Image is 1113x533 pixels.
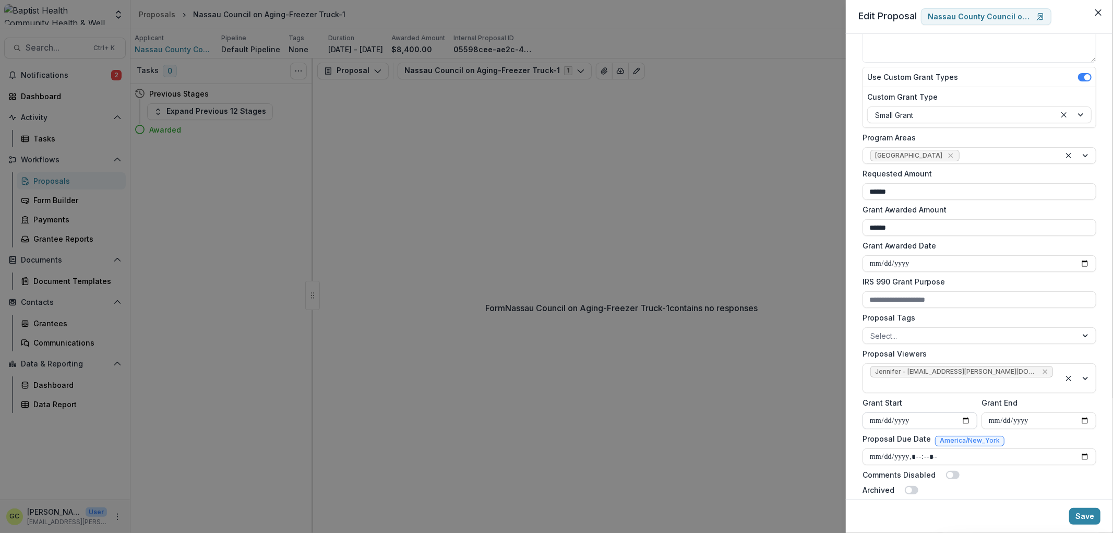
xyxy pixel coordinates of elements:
label: Proposal Viewers [863,348,1090,359]
label: Grant Start [863,397,971,408]
label: Grant End [982,397,1090,408]
label: Grant Awarded Date [863,240,1090,251]
div: Remove Nassau County [946,150,956,161]
label: Use Custom Grant Types [867,72,958,82]
span: [GEOGRAPHIC_DATA] [875,152,942,159]
label: Custom Grant Type [867,91,1085,102]
label: Program Areas [863,132,1090,143]
div: Remove Jennifer - jennifer.donahoo@bmcjax.com [1040,366,1049,377]
label: Grant Awarded Amount [863,204,1090,215]
button: Save [1069,508,1100,525]
button: Close [1090,4,1107,21]
label: Proposal Tags [863,312,1090,323]
p: Nassau County Council on Aging [928,13,1032,21]
label: Requested Amount [863,168,1090,179]
label: Proposal Due Date [863,433,931,444]
label: Comments Disabled [863,469,936,480]
label: Archived [863,484,894,495]
a: Nassau County Council on Aging [921,8,1051,25]
span: Edit Proposal [858,10,917,21]
div: Clear selected options [1062,149,1075,162]
span: America/New_York [940,437,1000,444]
span: Jennifer - [EMAIL_ADDRESS][PERSON_NAME][DOMAIN_NAME] [875,368,1038,375]
div: Clear selected options [1062,372,1075,385]
div: Clear selected options [1058,109,1070,121]
label: IRS 990 Grant Purpose [863,276,1090,287]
